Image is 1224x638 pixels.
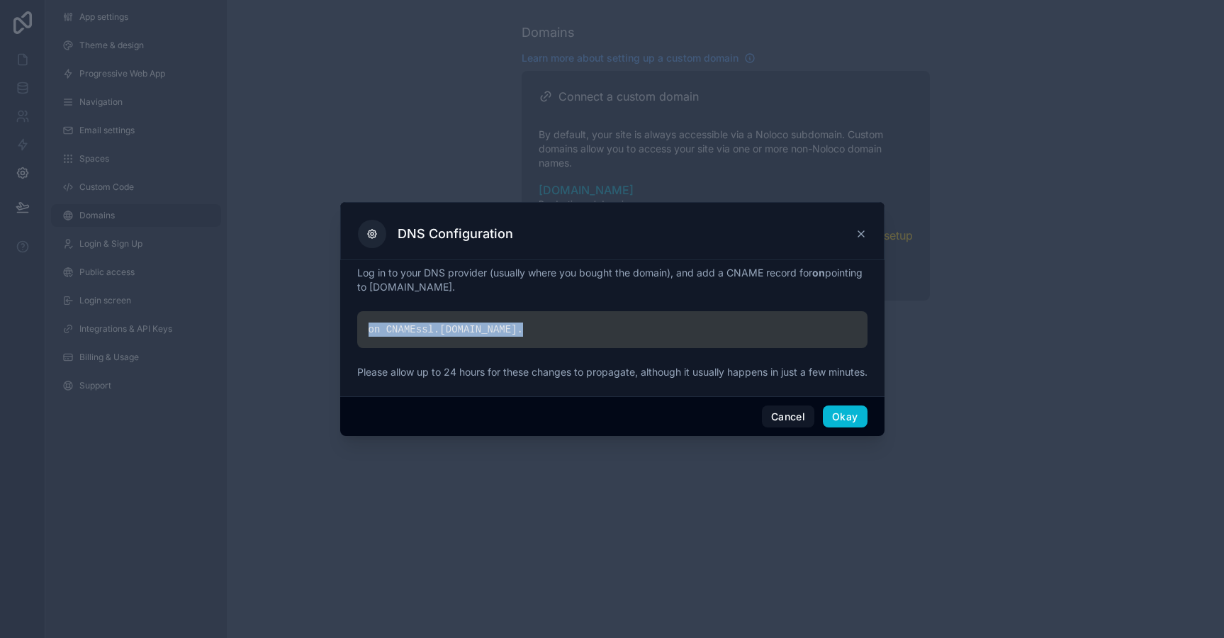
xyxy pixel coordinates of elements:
[357,311,868,348] div: on CNAME ssl. [DOMAIN_NAME] .
[398,225,513,242] h3: DNS Configuration
[357,365,868,379] p: Please allow up to 24 hours for these changes to propagate, although it usually happens in just a...
[357,266,868,294] p: Log in to your DNS provider (usually where you bought the domain), and add a CNAME record for poi...
[823,405,867,428] button: Okay
[762,405,814,428] button: Cancel
[812,267,825,279] strong: on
